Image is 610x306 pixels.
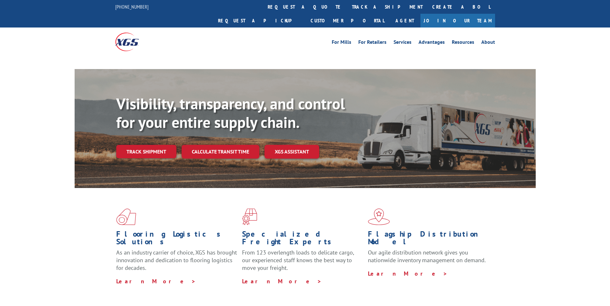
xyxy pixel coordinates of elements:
a: XGS ASSISTANT [264,145,319,159]
a: Customer Portal [306,14,389,27]
h1: Flagship Distribution Model [368,230,489,249]
h1: Specialized Freight Experts [242,230,363,249]
h1: Flooring Logistics Solutions [116,230,237,249]
b: Visibility, transparency, and control for your entire supply chain. [116,94,345,132]
a: [PHONE_NUMBER] [115,4,149,10]
a: Learn More > [368,270,448,277]
a: Agent [389,14,420,27]
a: For Retailers [358,40,386,47]
p: From 123 overlength loads to delicate cargo, our experienced staff knows the best way to move you... [242,249,363,277]
a: Learn More > [116,278,196,285]
a: For Mills [332,40,351,47]
span: Our agile distribution network gives you nationwide inventory management on demand. [368,249,486,264]
img: xgs-icon-flagship-distribution-model-red [368,208,390,225]
a: Request a pickup [213,14,306,27]
a: Join Our Team [420,14,495,27]
a: Services [394,40,411,47]
a: Advantages [419,40,445,47]
a: About [481,40,495,47]
img: xgs-icon-total-supply-chain-intelligence-red [116,208,136,225]
img: xgs-icon-focused-on-flooring-red [242,208,257,225]
a: Learn More > [242,278,322,285]
span: As an industry carrier of choice, XGS has brought innovation and dedication to flooring logistics... [116,249,237,271]
a: Resources [452,40,474,47]
a: Calculate transit time [182,145,259,159]
a: Track shipment [116,145,176,158]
